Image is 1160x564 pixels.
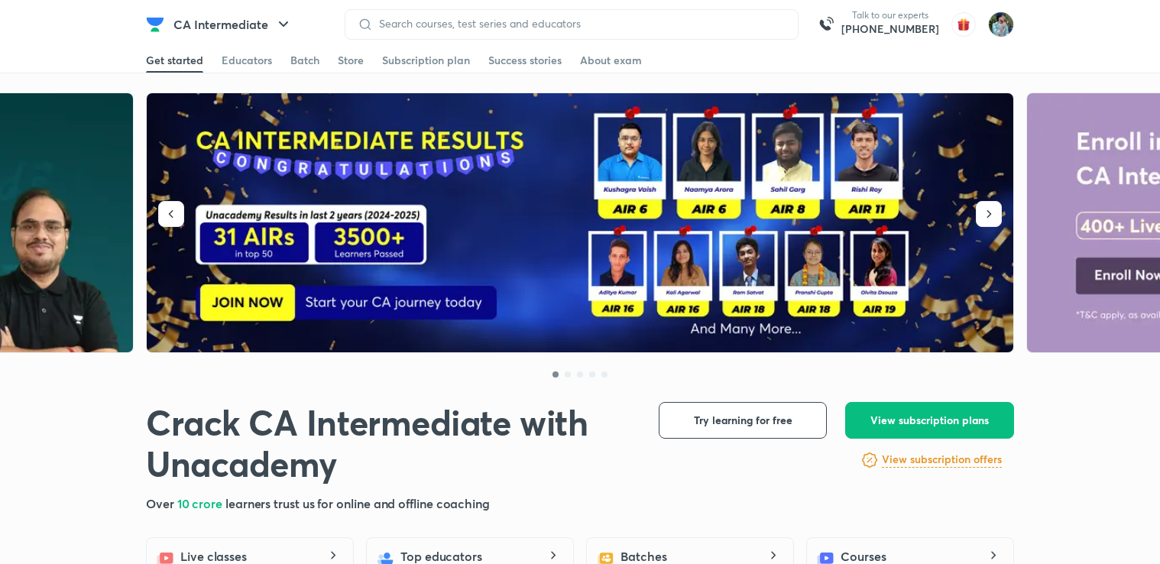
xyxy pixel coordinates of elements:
div: Success stories [488,53,562,68]
button: View subscription plans [845,402,1014,439]
div: Store [338,53,364,68]
h6: View subscription offers [882,452,1002,468]
div: About exam [580,53,642,68]
p: Talk to our experts [841,9,939,21]
a: Get started [146,48,203,73]
span: learners trust us for online and offline coaching [225,495,490,511]
img: Company Logo [146,15,164,34]
img: avatar [951,12,976,37]
a: [PHONE_NUMBER] [841,21,939,37]
button: Try learning for free [659,402,827,439]
a: View subscription offers [882,451,1002,469]
div: Batch [290,53,319,68]
h1: Crack CA Intermediate with Unacademy [146,402,634,485]
div: Educators [222,53,272,68]
a: Educators [222,48,272,73]
span: Try learning for free [694,413,792,428]
div: Subscription plan [382,53,470,68]
a: About exam [580,48,642,73]
a: Success stories [488,48,562,73]
a: Subscription plan [382,48,470,73]
a: Store [338,48,364,73]
button: CA Intermediate [164,9,302,40]
a: Batch [290,48,319,73]
span: Over [146,495,177,511]
div: Get started [146,53,203,68]
img: call-us [811,9,841,40]
span: 10 crore [177,495,225,511]
img: Santosh Kumar Thakur [988,11,1014,37]
span: View subscription plans [870,413,989,428]
input: Search courses, test series and educators [373,18,786,30]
